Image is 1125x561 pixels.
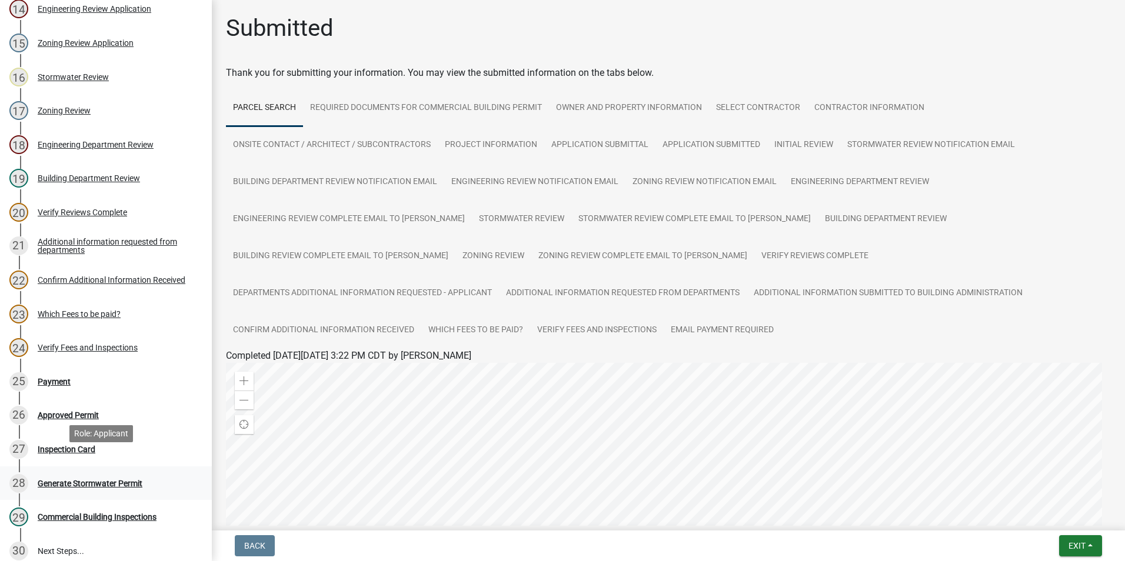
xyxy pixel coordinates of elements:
[9,440,28,459] div: 27
[655,126,767,164] a: Application Submitted
[754,238,876,275] a: Verify Reviews Complete
[9,34,28,52] div: 15
[226,66,1111,80] div: Thank you for submitting your information. You may view the submitted information on the tabs below.
[38,479,142,487] div: Generate Stormwater Permit
[9,169,28,188] div: 19
[235,372,254,390] div: Zoom in
[9,372,28,391] div: 25
[38,208,127,216] div: Verify Reviews Complete
[38,445,95,453] div: Inspection Card
[499,275,747,312] a: Additional information requested from departments
[226,89,303,127] a: Parcel search
[9,203,28,222] div: 20
[625,163,784,201] a: Zoning Review Notification Email
[303,89,549,127] a: Required Documents for Commercial Building Permit
[531,238,754,275] a: Zoning Review Complete Email to [PERSON_NAME]
[226,126,438,164] a: Onsite Contact / Architect / Subcontractors
[784,163,936,201] a: Engineering Department Review
[709,89,807,127] a: Select contractor
[38,106,91,115] div: Zoning Review
[38,5,151,13] div: Engineering Review Application
[9,101,28,120] div: 17
[38,276,185,284] div: Confirm Additional Information Received
[9,507,28,526] div: 29
[38,174,140,182] div: Building Department Review
[549,89,709,127] a: Owner and Property Information
[226,312,421,349] a: Confirm Additional Information Received
[1059,535,1102,556] button: Exit
[767,126,840,164] a: Initial Review
[38,513,157,521] div: Commercial Building Inspections
[38,343,138,352] div: Verify Fees and Inspections
[38,39,134,47] div: Zoning Review Application
[840,126,1022,164] a: Stormwater Review Notification Email
[226,350,471,361] span: Completed [DATE][DATE] 3:22 PM CDT by [PERSON_NAME]
[226,275,499,312] a: Departments Additional Information Requested - Applicant
[38,73,109,81] div: Stormwater Review
[9,271,28,289] div: 22
[1069,541,1086,550] span: Exit
[226,163,444,201] a: Building Department Review Notification Email
[472,201,571,238] a: Stormwater Review
[9,305,28,323] div: 23
[455,238,531,275] a: Zoning Review
[235,535,275,556] button: Back
[38,411,99,419] div: Approved Permit
[9,236,28,255] div: 21
[9,135,28,154] div: 18
[9,406,28,425] div: 26
[9,338,28,357] div: 24
[421,312,530,349] a: Which Fees to be paid?
[9,542,28,560] div: 30
[235,415,254,434] div: Find my location
[571,201,818,238] a: Stormwater Review Complete Email to [PERSON_NAME]
[9,474,28,493] div: 28
[544,126,655,164] a: Application Submittal
[38,238,193,254] div: Additional information requested from departments
[818,201,954,238] a: Building Department Review
[530,312,664,349] a: Verify Fees and Inspections
[38,378,71,386] div: Payment
[444,163,625,201] a: Engineering Review Notification Email
[235,390,254,409] div: Zoom out
[747,275,1030,312] a: Additional Information submitted to Building Administration
[38,141,154,149] div: Engineering Department Review
[9,68,28,86] div: 16
[69,425,133,442] div: Role: Applicant
[244,541,265,550] span: Back
[226,201,472,238] a: Engineering Review Complete Email to [PERSON_NAME]
[38,310,121,318] div: Which Fees to be paid?
[807,89,931,127] a: Contractor Information
[438,126,544,164] a: Project Information
[664,312,781,349] a: Email Payment Required
[226,14,334,42] h1: Submitted
[226,238,455,275] a: Building Review Complete Email to [PERSON_NAME]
